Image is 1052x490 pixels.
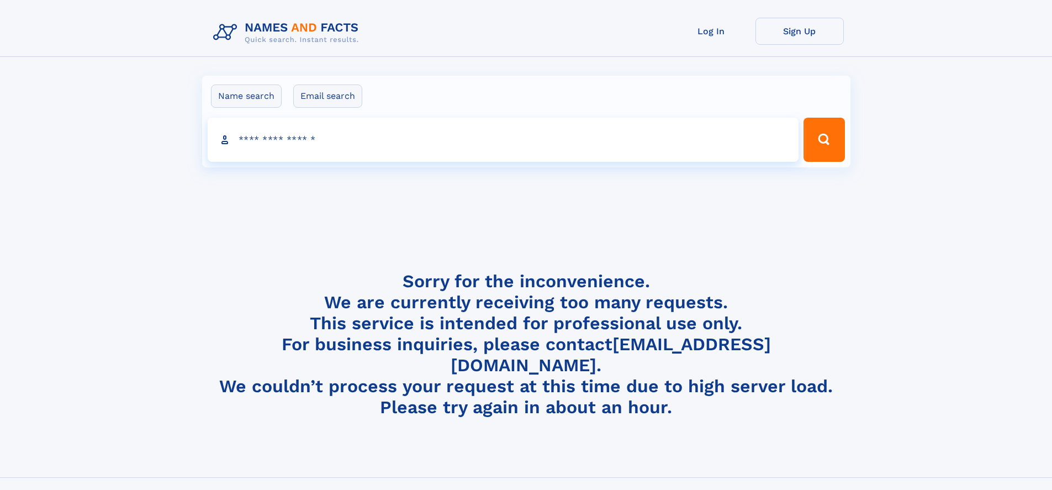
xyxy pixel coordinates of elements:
[755,18,844,45] a: Sign Up
[293,85,362,108] label: Email search
[667,18,755,45] a: Log In
[209,18,368,48] img: Logo Names and Facts
[208,118,799,162] input: search input
[211,85,282,108] label: Name search
[209,271,844,418] h4: Sorry for the inconvenience. We are currently receiving too many requests. This service is intend...
[451,334,771,376] a: [EMAIL_ADDRESS][DOMAIN_NAME]
[803,118,844,162] button: Search Button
